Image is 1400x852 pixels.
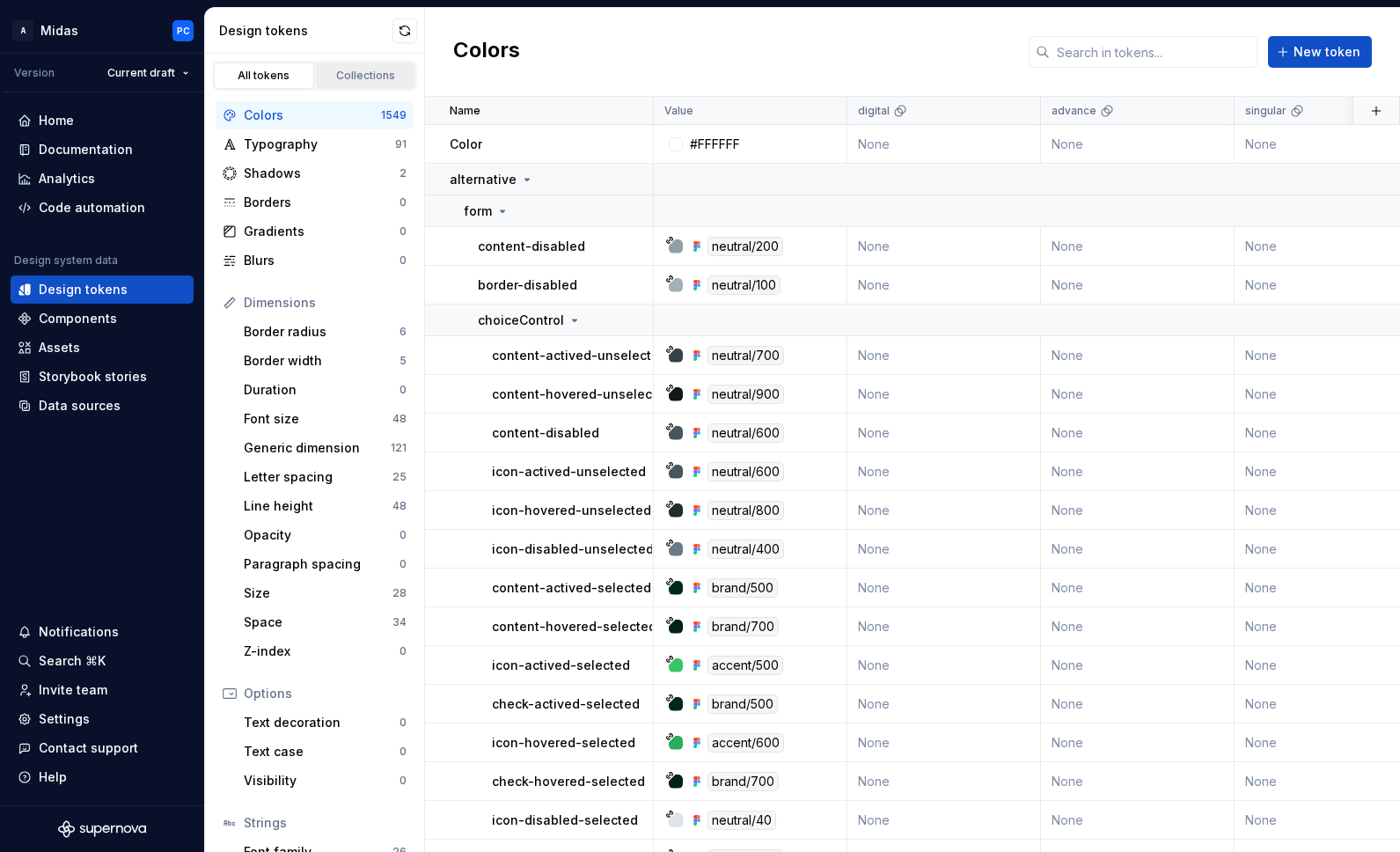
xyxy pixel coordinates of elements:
[1041,336,1235,375] td: None
[237,521,414,549] a: Opacity0
[399,745,407,759] div: 0
[707,617,779,636] div: brand/700
[216,130,414,158] a: Typography91
[1041,685,1235,723] td: None
[39,199,145,217] div: Code automation
[492,618,656,635] p: content-hovered-selected
[1041,530,1235,569] td: None
[492,386,672,403] p: content-hovered-unselected
[58,820,146,838] svg: Supernova Logo
[399,528,407,542] div: 0
[707,275,781,295] div: neutral/100
[244,814,407,832] div: Strings
[244,352,399,370] div: Border width
[11,194,194,222] a: Code automation
[707,237,783,256] div: neutral/200
[847,266,1041,305] td: None
[492,695,640,713] p: check-actived-selected
[244,555,399,573] div: Paragraph spacing
[399,644,407,658] div: 0
[858,104,890,118] p: digital
[381,108,407,122] div: 1549
[492,540,654,558] p: icon-disabled-unselected
[1294,43,1360,61] span: New token
[450,104,480,118] p: Name
[237,405,414,433] a: Font size48
[11,676,194,704] a: Invite team
[847,569,1041,607] td: None
[707,423,784,443] div: neutral/600
[707,346,784,365] div: neutral/700
[237,376,414,404] a: Duration0
[237,318,414,346] a: Border radius6
[11,705,194,733] a: Settings
[244,165,399,182] div: Shadows
[399,224,407,239] div: 0
[11,106,194,135] a: Home
[847,685,1041,723] td: None
[392,499,407,513] div: 48
[216,101,414,129] a: Colors1549
[847,530,1041,569] td: None
[39,623,119,641] div: Notifications
[11,734,194,762] button: Contact support
[707,501,784,520] div: neutral/800
[11,275,194,304] a: Design tokens
[847,336,1041,375] td: None
[11,305,194,333] a: Components
[244,136,395,153] div: Typography
[1041,227,1235,266] td: None
[399,716,407,730] div: 0
[11,334,194,362] a: Assets
[11,363,194,391] a: Storybook stories
[244,526,399,544] div: Opacity
[11,763,194,791] button: Help
[220,69,308,83] div: All tokens
[450,171,517,188] p: alternative
[1268,36,1372,68] button: New token
[492,347,667,364] p: content-actived-unselected
[39,281,128,298] div: Design tokens
[492,579,651,597] p: content-actived-selected
[492,502,651,519] p: icon-hovered-unselected
[847,646,1041,685] td: None
[1041,607,1235,646] td: None
[1041,762,1235,801] td: None
[847,227,1041,266] td: None
[244,252,399,269] div: Blurs
[399,774,407,788] div: 0
[847,723,1041,762] td: None
[1041,491,1235,530] td: None
[1041,266,1235,305] td: None
[237,463,414,491] a: Letter spacing25
[216,159,414,187] a: Shadows2
[39,339,80,356] div: Assets
[453,36,520,68] h2: Colors
[450,136,482,153] p: Color
[39,170,95,187] div: Analytics
[12,20,33,41] div: A
[707,694,778,714] div: brand/500
[216,246,414,275] a: Blurs0
[244,772,399,790] div: Visibility
[39,739,138,757] div: Contact support
[847,607,1041,646] td: None
[237,738,414,766] a: Text case0
[492,734,635,752] p: icon-hovered-selected
[39,141,133,158] div: Documentation
[237,579,414,607] a: Size28
[11,136,194,164] a: Documentation
[244,323,399,341] div: Border radius
[707,656,783,675] div: accent/500
[244,381,399,399] div: Duration
[244,685,407,702] div: Options
[237,608,414,636] a: Space34
[219,22,392,40] div: Design tokens
[478,276,577,294] p: border-disabled
[1041,452,1235,491] td: None
[11,165,194,193] a: Analytics
[492,812,638,829] p: icon-disabled-selected
[1041,646,1235,685] td: None
[244,643,399,660] div: Z-index
[244,223,399,240] div: Gradients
